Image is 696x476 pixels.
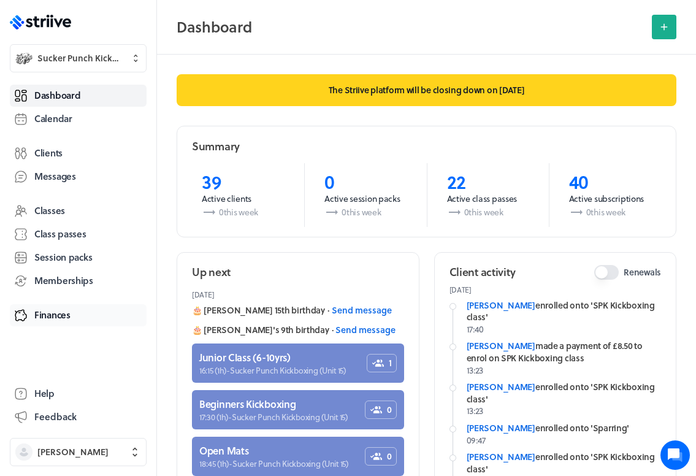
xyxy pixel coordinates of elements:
[10,166,147,188] a: Messages
[10,406,147,428] button: Feedback
[304,163,426,227] a: 0Active session packs0this week
[467,299,535,312] a: [PERSON_NAME]
[467,421,535,434] a: [PERSON_NAME]
[467,380,535,393] a: [PERSON_NAME]
[36,211,219,236] input: Search articles
[192,264,231,280] h2: Up next
[10,223,147,245] a: Class passes
[467,422,662,434] div: enrolled onto 'Sparring'
[447,205,529,220] p: 0 this week
[332,304,392,317] button: Send message
[177,15,644,39] h2: Dashboard
[10,438,147,466] button: [PERSON_NAME]
[17,191,229,205] p: Find an answer quickly
[10,200,147,222] a: Classes
[18,60,227,79] h1: Hi [PERSON_NAME]
[10,383,147,405] a: Help
[447,193,529,205] p: Active class passes
[427,163,549,227] a: 22Active class passes0this week
[10,142,147,164] a: Clients
[10,44,147,72] button: Sucker Punch KickboxingSucker Punch Kickboxing
[192,139,240,154] h2: Summary
[449,264,516,280] h2: Client activity
[34,387,55,400] span: Help
[335,324,396,336] button: Send message
[569,205,651,220] p: 0 this week
[324,193,407,205] p: Active session packs
[467,405,662,417] p: 13:23
[449,285,662,294] p: [DATE]
[19,143,226,167] button: New conversation
[10,247,147,269] a: Session packs
[467,339,535,352] a: [PERSON_NAME]
[387,450,392,463] span: 0
[79,150,147,160] span: New conversation
[389,357,392,369] span: 1
[594,265,619,280] button: Renewals
[15,50,33,67] img: Sucker Punch Kickboxing
[324,171,407,193] p: 0
[467,323,662,336] p: 17:40
[10,270,147,292] a: Memberships
[387,404,392,416] span: 0
[202,193,285,205] p: Active clients
[467,450,535,463] a: [PERSON_NAME]
[549,163,671,227] a: 40Active subscriptions0this week
[447,171,529,193] p: 22
[34,89,80,102] span: Dashboard
[467,381,662,405] div: enrolled onto 'SPK Kickboxing class'
[34,170,76,183] span: Messages
[569,193,651,205] p: Active subscriptions
[34,204,65,217] span: Classes
[34,147,63,159] span: Clients
[467,299,662,323] div: enrolled onto 'SPK Kickboxing class'
[10,108,147,130] a: Calendar
[34,309,71,321] span: Finances
[34,228,86,240] span: Class passes
[182,163,304,227] a: 39Active clients0this week
[202,205,285,220] p: 0 this week
[202,171,285,193] p: 39
[332,324,334,336] span: ·
[660,440,690,470] iframe: gist-messenger-bubble-iframe
[569,171,651,193] p: 40
[192,285,404,304] header: [DATE]
[34,251,92,264] span: Session packs
[37,446,109,458] span: [PERSON_NAME]
[18,82,227,121] h2: We're here to help. Ask us anything!
[34,112,72,125] span: Calendar
[177,74,676,106] p: The Striive platform will be closing down on [DATE]
[467,340,662,364] div: made a payment of £8.50 to enrol on SPK Kickboxing class
[324,205,407,220] p: 0 this week
[192,324,404,336] div: 🎂 [PERSON_NAME]'s 9th birthday
[467,364,662,377] p: 13:23
[467,451,662,475] div: enrolled onto 'SPK Kickboxing class'
[327,304,329,317] span: ·
[624,266,661,278] span: Renewals
[34,410,77,423] span: Feedback
[467,434,662,447] p: 09:47
[10,85,147,107] a: Dashboard
[37,52,123,64] span: Sucker Punch Kickboxing
[10,304,147,326] a: Finances
[34,274,93,287] span: Memberships
[192,304,404,317] div: 🎂 [PERSON_NAME] 15th birthday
